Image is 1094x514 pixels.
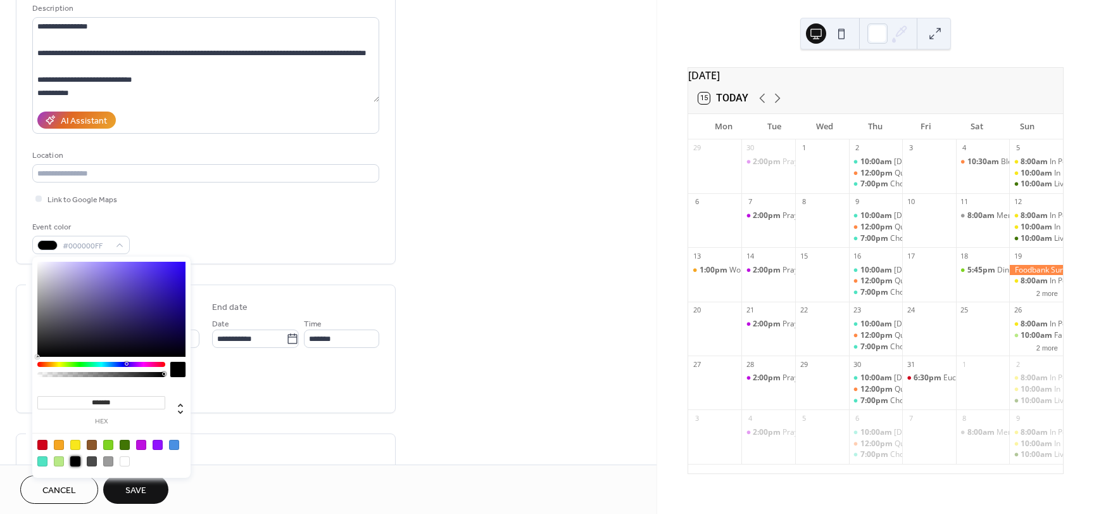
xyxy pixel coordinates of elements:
[799,143,808,153] div: 1
[1021,222,1054,233] span: 10:00am
[956,157,1010,167] div: Blessings of the Animals
[103,456,113,466] div: #9B9B9B
[745,197,755,207] div: 7
[1021,157,1050,167] span: 8:00am
[902,373,956,383] div: Euchre
[745,359,755,369] div: 28
[1021,395,1054,406] span: 10:00am
[37,440,47,450] div: #D0021B
[1013,413,1022,423] div: 9
[692,197,701,207] div: 6
[860,210,894,221] span: 10:00am
[692,413,701,423] div: 3
[860,265,894,276] span: 10:00am
[32,149,377,162] div: Location
[860,287,890,298] span: 7:00pm
[960,413,969,423] div: 8
[692,305,701,315] div: 20
[967,157,1001,167] span: 10:30am
[32,2,377,15] div: Description
[688,68,1063,83] div: [DATE]
[967,427,997,438] span: 8:00am
[1009,384,1063,395] div: In Person Worship 10 AM
[688,265,742,276] div: Women's Cancer Support Group
[943,373,968,383] div: Euchre
[692,143,701,153] div: 29
[1021,210,1050,221] span: 8:00am
[849,233,903,244] div: Choir Practice
[1009,330,1063,341] div: Family Service
[1021,439,1054,449] span: 10:00am
[860,168,895,179] span: 12:00pm
[799,359,808,369] div: 29
[890,395,940,406] div: Choir Practice
[890,449,940,460] div: Choir Practice
[890,342,940,352] div: Choir Practice
[120,440,130,450] div: #417505
[1031,342,1063,352] button: 2 more
[894,427,999,438] div: [DEMOGRAPHIC_DATA] Study
[860,179,890,190] span: 7:00pm
[1009,157,1063,167] div: In Person Worship 8 AM
[745,143,755,153] div: 30
[1009,395,1063,406] div: Livestream 10am Service
[1009,210,1063,221] div: In Person Worship 8 AM
[956,210,1010,221] div: Men's Breakfast
[1009,449,1063,460] div: Livestream 10am Service
[1009,373,1063,383] div: In Person Worship 8 AM
[849,373,903,383] div: Bible Study
[849,384,903,395] div: Quiet Time
[87,456,97,466] div: #4A4A4A
[853,251,862,260] div: 16
[1009,265,1063,276] div: Foodbank Sunday
[1013,143,1022,153] div: 5
[741,265,795,276] div: Prayer Shawl
[20,475,98,504] button: Cancel
[700,265,729,276] span: 1:00pm
[692,359,701,369] div: 27
[960,251,969,260] div: 18
[901,114,952,139] div: Fri
[61,115,107,128] div: AI Assistant
[997,265,1066,276] div: Dinner and a Movie
[212,301,248,314] div: End date
[849,330,903,341] div: Quiet Time
[894,319,999,330] div: [DEMOGRAPHIC_DATA] Study
[741,427,795,438] div: Prayer Shawl
[1021,233,1054,244] span: 10:00am
[783,373,829,383] div: Prayer Shawl
[860,427,894,438] span: 10:00am
[125,484,146,498] span: Save
[997,427,1054,438] div: Men's Breakfast
[37,456,47,466] div: #50E3C2
[860,449,890,460] span: 7:00pm
[1001,157,1087,167] div: Blessings of the Animals
[906,359,915,369] div: 31
[853,305,862,315] div: 23
[849,179,903,190] div: Choir Practice
[849,157,903,167] div: Bible Study
[960,359,969,369] div: 1
[960,305,969,315] div: 25
[54,440,64,450] div: #F5A623
[753,373,783,383] span: 2:00pm
[799,251,808,260] div: 15
[1002,114,1053,139] div: Sun
[849,319,903,330] div: Bible Study
[745,251,755,260] div: 14
[967,265,997,276] span: 5:45pm
[849,449,903,460] div: Choir Practice
[1013,197,1022,207] div: 12
[860,395,890,406] span: 7:00pm
[890,233,940,244] div: Choir Practice
[860,439,895,449] span: 12:00pm
[1021,373,1050,383] span: 8:00am
[894,157,999,167] div: [DEMOGRAPHIC_DATA] Study
[956,265,1010,276] div: Dinner and a Movie
[1021,384,1054,395] span: 10:00am
[894,373,999,383] div: [DEMOGRAPHIC_DATA] Study
[1031,287,1063,298] button: 2 more
[741,210,795,221] div: Prayer Shawl
[895,276,933,286] div: Quiet Time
